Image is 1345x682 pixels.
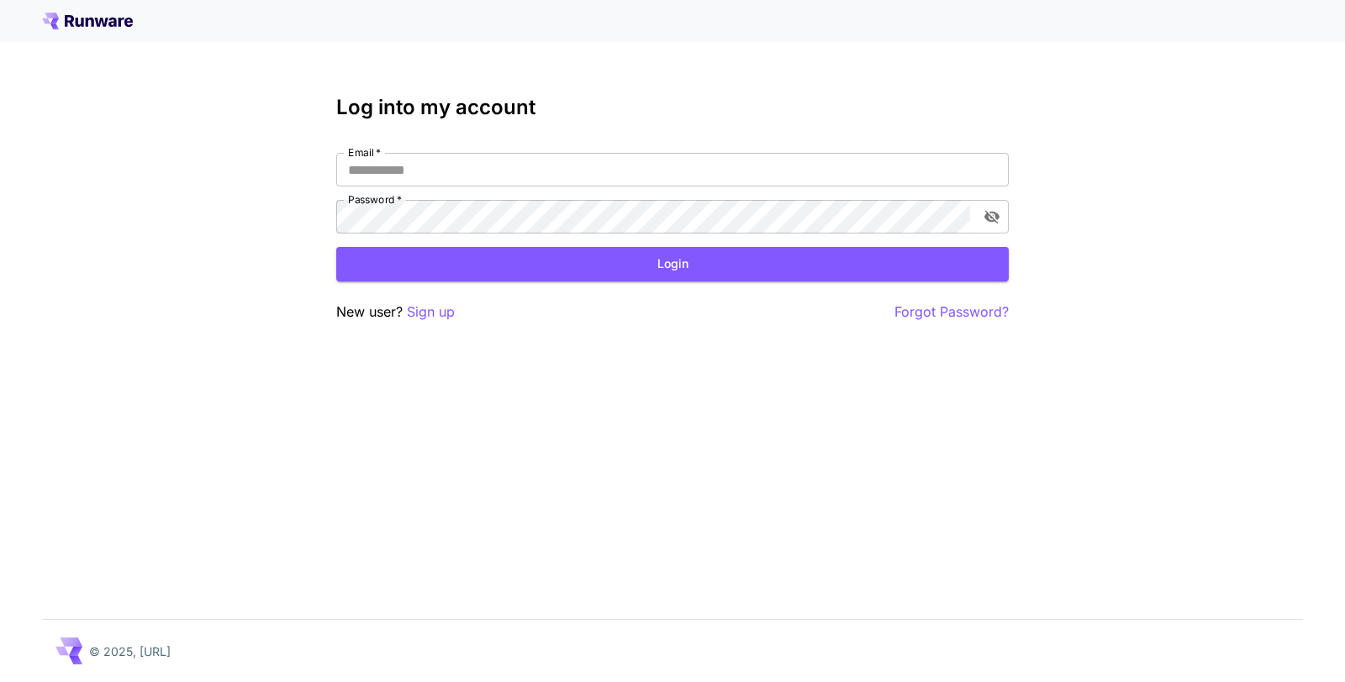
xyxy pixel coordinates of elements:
p: © 2025, [URL] [89,643,171,660]
label: Email [348,145,381,160]
button: Login [336,247,1009,281]
button: toggle password visibility [977,202,1007,232]
button: Forgot Password? [894,302,1009,323]
p: New user? [336,302,455,323]
h3: Log into my account [336,96,1009,119]
label: Password [348,192,402,207]
button: Sign up [407,302,455,323]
